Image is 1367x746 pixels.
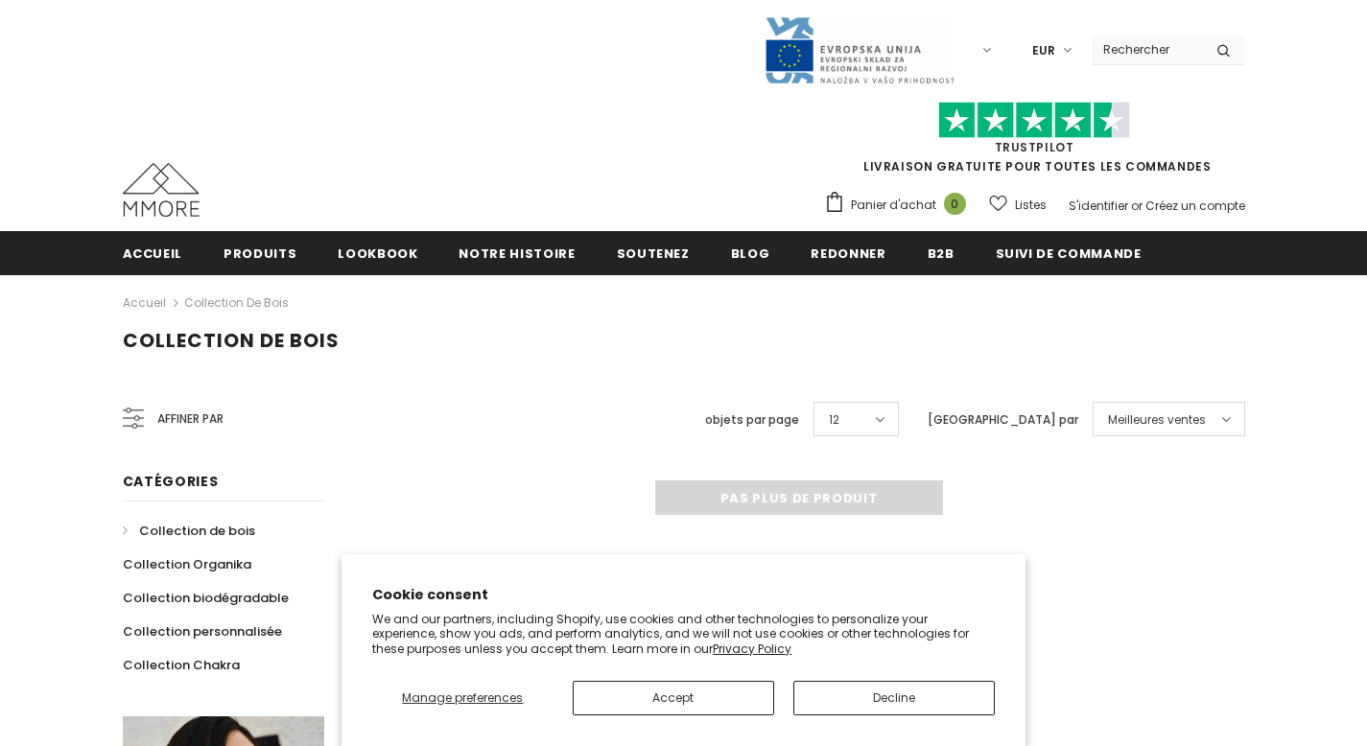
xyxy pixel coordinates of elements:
[617,231,690,274] a: soutenez
[123,615,282,648] a: Collection personnalisée
[224,231,296,274] a: Produits
[184,294,289,311] a: Collection de bois
[123,291,166,315] a: Accueil
[928,231,955,274] a: B2B
[851,196,936,215] span: Panier d'achat
[123,231,183,274] a: Accueil
[123,648,240,682] a: Collection Chakra
[793,681,995,715] button: Decline
[944,193,966,215] span: 0
[1145,198,1245,214] a: Créez un compte
[1032,41,1055,60] span: EUR
[123,589,289,607] span: Collection biodégradable
[617,245,690,263] span: soutenez
[459,245,575,263] span: Notre histoire
[1108,410,1206,430] span: Meilleures ventes
[824,191,976,220] a: Panier d'achat 0
[372,612,995,657] p: We and our partners, including Shopify, use cookies and other technologies to personalize your ex...
[1015,196,1047,215] span: Listes
[996,231,1142,274] a: Suivi de commande
[338,231,417,274] a: Lookbook
[764,15,955,85] img: Javni Razpis
[459,231,575,274] a: Notre histoire
[372,585,995,605] h2: Cookie consent
[338,245,417,263] span: Lookbook
[731,231,770,274] a: Blog
[811,231,885,274] a: Redonner
[996,245,1142,263] span: Suivi de commande
[731,245,770,263] span: Blog
[157,408,224,430] span: Affiner par
[123,656,240,674] span: Collection Chakra
[995,139,1074,155] a: TrustPilot
[123,514,255,548] a: Collection de bois
[824,110,1245,175] span: LIVRAISON GRATUITE POUR TOUTES LES COMMANDES
[989,188,1047,221] a: Listes
[713,641,791,657] a: Privacy Policy
[829,410,839,430] span: 12
[705,410,799,430] label: objets par page
[139,522,255,540] span: Collection de bois
[1092,35,1202,63] input: Search Site
[928,245,955,263] span: B2B
[123,472,219,491] span: Catégories
[764,41,955,58] a: Javni Razpis
[811,245,885,263] span: Redonner
[123,548,251,581] a: Collection Organika
[224,245,296,263] span: Produits
[573,681,774,715] button: Accept
[123,555,251,573] span: Collection Organika
[123,622,282,641] span: Collection personnalisée
[402,689,523,706] span: Manage preferences
[123,163,200,217] img: Cas MMORE
[123,245,183,263] span: Accueil
[1131,198,1143,214] span: or
[123,581,289,615] a: Collection biodégradable
[1069,198,1128,214] a: S'identifier
[372,681,553,715] button: Manage preferences
[123,327,340,354] span: Collection de bois
[928,410,1078,430] label: [GEOGRAPHIC_DATA] par
[938,102,1130,139] img: Faites confiance aux étoiles pilotes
